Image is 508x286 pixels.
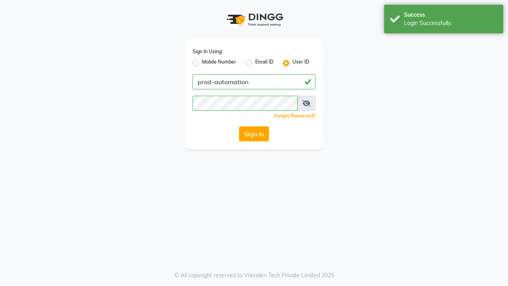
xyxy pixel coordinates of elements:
[255,58,273,68] label: Email ID
[192,74,316,89] input: Username
[404,19,497,27] div: Login Successfully.
[192,96,298,111] input: Username
[222,8,286,31] img: logo1.svg
[192,48,223,55] label: Sign In Using:
[404,11,497,19] div: Success
[239,126,269,141] button: Sign In
[274,113,316,119] a: Forgot Password?
[292,58,309,68] label: User ID
[202,58,236,68] label: Mobile Number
